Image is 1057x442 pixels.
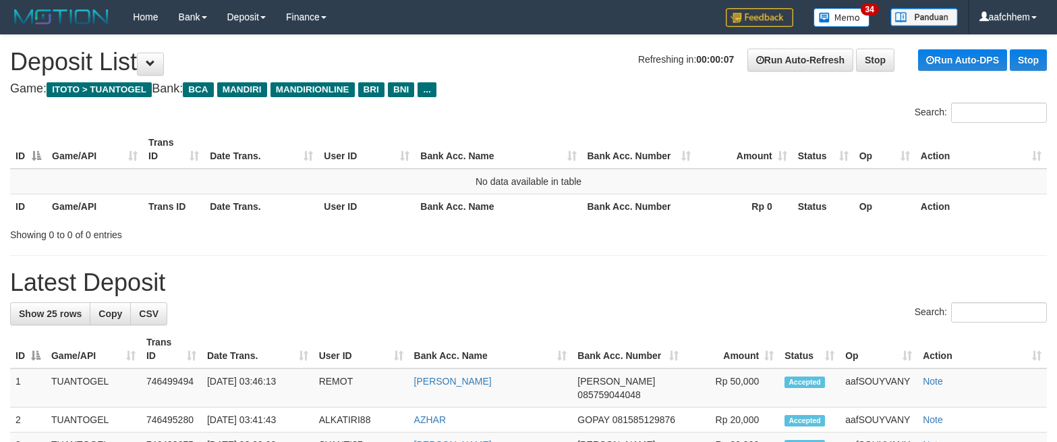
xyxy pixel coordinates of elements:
[684,368,779,408] td: Rp 50,000
[314,368,409,408] td: REMOT
[856,49,894,72] a: Stop
[917,330,1047,368] th: Action: activate to sort column ascending
[217,82,267,97] span: MANDIRI
[951,302,1047,323] input: Search:
[840,408,917,433] td: aafSOUYVANY
[10,223,430,242] div: Showing 0 to 0 of 0 entries
[854,130,915,169] th: Op: activate to sort column ascending
[10,49,1047,76] h1: Deposit List
[143,194,204,219] th: Trans ID
[143,130,204,169] th: Trans ID: activate to sort column ascending
[141,408,202,433] td: 746495280
[46,368,141,408] td: TUANTOGEL
[923,414,943,425] a: Note
[915,130,1047,169] th: Action: activate to sort column ascending
[314,408,409,433] td: ALKATIRI88
[854,194,915,219] th: Op
[923,376,943,387] a: Note
[358,82,384,97] span: BRI
[10,302,90,325] a: Show 25 rows
[793,130,854,169] th: Status: activate to sort column ascending
[684,408,779,433] td: Rp 20,000
[918,49,1007,71] a: Run Auto-DPS
[46,330,141,368] th: Game/API: activate to sort column ascending
[388,82,414,97] span: BNI
[314,330,409,368] th: User ID: activate to sort column ascending
[415,130,581,169] th: Bank Acc. Name: activate to sort column ascending
[183,82,213,97] span: BCA
[10,7,113,27] img: MOTION_logo.png
[47,130,143,169] th: Game/API: activate to sort column ascending
[840,368,917,408] td: aafSOUYVANY
[10,330,46,368] th: ID: activate to sort column descending
[10,130,47,169] th: ID: activate to sort column descending
[915,103,1047,123] label: Search:
[915,302,1047,323] label: Search:
[415,194,581,219] th: Bank Acc. Name
[418,82,436,97] span: ...
[582,194,696,219] th: Bank Acc. Number
[915,194,1047,219] th: Action
[840,330,917,368] th: Op: activate to sort column ascending
[577,389,640,400] span: Copy 085759044048 to clipboard
[747,49,853,72] a: Run Auto-Refresh
[46,408,141,433] td: TUANTOGEL
[572,330,684,368] th: Bank Acc. Number: activate to sort column ascending
[813,8,870,27] img: Button%20Memo.svg
[779,330,840,368] th: Status: activate to sort column ascending
[890,8,958,26] img: panduan.png
[784,415,825,426] span: Accepted
[141,368,202,408] td: 746499494
[638,54,734,65] span: Refreshing in:
[861,3,879,16] span: 34
[726,8,793,27] img: Feedback.jpg
[10,368,46,408] td: 1
[414,414,446,425] a: AZHAR
[696,130,793,169] th: Amount: activate to sort column ascending
[10,194,47,219] th: ID
[318,130,415,169] th: User ID: activate to sort column ascending
[19,308,82,319] span: Show 25 rows
[577,376,655,387] span: [PERSON_NAME]
[204,130,318,169] th: Date Trans.: activate to sort column ascending
[141,330,202,368] th: Trans ID: activate to sort column ascending
[1010,49,1047,71] a: Stop
[139,308,159,319] span: CSV
[10,82,1047,96] h4: Game: Bank:
[684,330,779,368] th: Amount: activate to sort column ascending
[577,414,609,425] span: GOPAY
[202,408,314,433] td: [DATE] 03:41:43
[98,308,122,319] span: Copy
[784,377,825,388] span: Accepted
[130,302,167,325] a: CSV
[582,130,696,169] th: Bank Acc. Number: activate to sort column ascending
[270,82,355,97] span: MANDIRIONLINE
[202,368,314,408] td: [DATE] 03:46:13
[202,330,314,368] th: Date Trans.: activate to sort column ascending
[409,330,573,368] th: Bank Acc. Name: activate to sort column ascending
[204,194,318,219] th: Date Trans.
[696,54,734,65] strong: 00:00:07
[90,302,131,325] a: Copy
[47,82,152,97] span: ITOTO > TUANTOGEL
[10,269,1047,296] h1: Latest Deposit
[47,194,143,219] th: Game/API
[318,194,415,219] th: User ID
[696,194,793,219] th: Rp 0
[414,376,492,387] a: [PERSON_NAME]
[612,414,675,425] span: Copy 081585129876 to clipboard
[10,169,1047,194] td: No data available in table
[951,103,1047,123] input: Search:
[793,194,854,219] th: Status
